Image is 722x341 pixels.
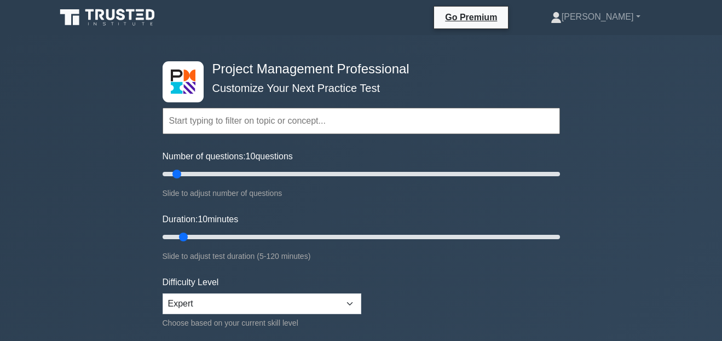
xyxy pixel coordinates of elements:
a: [PERSON_NAME] [524,6,667,28]
div: Slide to adjust test duration (5-120 minutes) [163,250,560,263]
label: Duration: minutes [163,213,239,226]
div: Choose based on your current skill level [163,316,361,330]
input: Start typing to filter on topic or concept... [163,108,560,134]
label: Difficulty Level [163,276,219,289]
span: 10 [246,152,256,161]
h4: Project Management Professional [208,61,506,77]
label: Number of questions: questions [163,150,293,163]
a: Go Premium [438,10,504,24]
span: 10 [198,215,207,224]
div: Slide to adjust number of questions [163,187,560,200]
